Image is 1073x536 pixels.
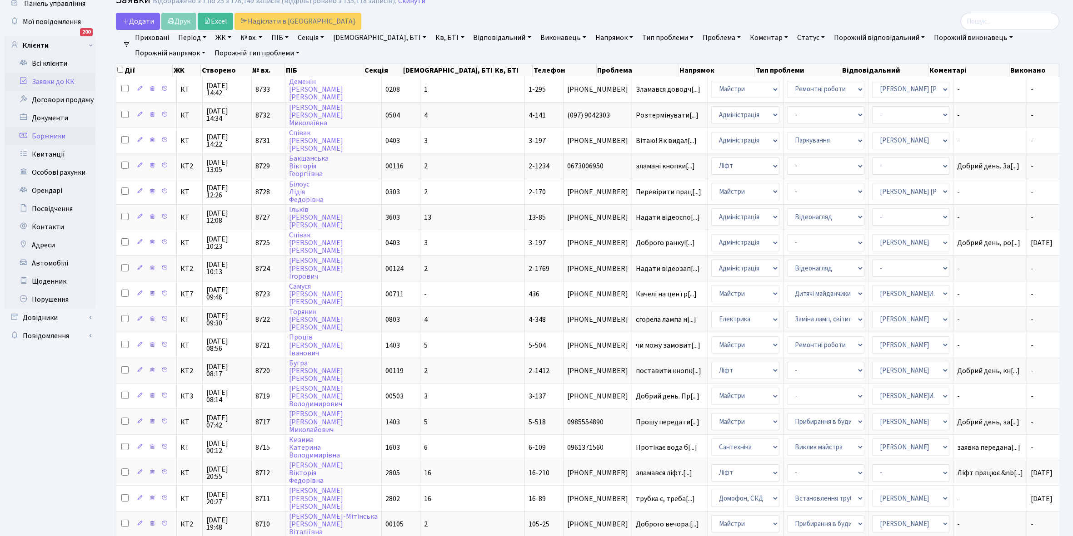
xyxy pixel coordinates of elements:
[424,417,428,427] span: 5
[289,128,343,153] a: Співак[PERSON_NAME][PERSON_NAME]
[180,316,199,323] span: КТ
[1031,443,1033,452] span: -
[957,316,1023,323] span: -
[567,495,628,502] span: [PHONE_NUMBER]
[636,494,695,504] span: трубка є, треба[...]
[424,212,431,222] span: 13
[424,136,428,146] span: 3
[636,264,700,274] span: Надати відеозап[...]
[1031,315,1033,325] span: -
[957,188,1023,196] span: -
[961,13,1059,30] input: Пошук...
[957,290,1023,298] span: -
[255,238,270,248] span: 8725
[5,272,95,290] a: Щоденник
[636,315,696,325] span: сгорела лампа н[...]
[175,30,210,45] a: Період
[385,366,404,376] span: 00119
[206,184,248,199] span: [DATE] 12:26
[385,110,400,120] span: 0504
[206,338,248,352] span: [DATE] 08:56
[206,440,248,454] span: [DATE] 00:12
[636,161,695,171] span: зламані кнопки[...]
[255,366,270,376] span: 8720
[289,281,343,307] a: Самуся[PERSON_NAME][PERSON_NAME]
[180,418,199,426] span: КТ
[289,384,343,409] a: [PERSON_NAME][PERSON_NAME]Володимирович
[285,64,364,77] th: ПІБ
[385,391,404,401] span: 00503
[5,200,95,218] a: Посвідчення
[255,417,270,427] span: 8717
[636,391,699,401] span: Добрий день. Пр[...]
[957,417,1019,427] span: Добрий день, за[...]
[255,494,270,504] span: 8711
[957,443,1020,452] span: заявка передана[...]
[206,159,248,173] span: [DATE] 13:05
[385,315,400,325] span: 0803
[237,30,266,45] a: № вх.
[529,417,546,427] span: 5-518
[180,393,199,400] span: КТ3
[198,13,233,30] a: Excel
[364,64,403,77] th: Секція
[529,289,539,299] span: 436
[424,494,431,504] span: 16
[529,212,546,222] span: 13-85
[529,468,549,478] span: 16-210
[424,366,428,376] span: 2
[529,494,546,504] span: 16-89
[567,239,628,246] span: [PHONE_NUMBER]
[116,64,173,77] th: Дії
[930,30,1017,45] a: Порожній виконавець
[206,82,248,97] span: [DATE] 14:42
[385,519,404,529] span: 00105
[180,239,199,246] span: КТ
[289,409,343,435] a: [PERSON_NAME][PERSON_NAME]Миколайович
[957,366,1020,376] span: Добрий день, кн[...]
[180,444,199,451] span: КТ
[567,316,628,323] span: [PHONE_NUMBER]
[1031,289,1033,299] span: -
[636,519,699,529] span: Доброго вечора.[...]
[567,112,628,119] span: (097) 9042303
[830,30,928,45] a: Порожній відповідальний
[957,112,1023,119] span: -
[928,64,1010,77] th: Коментарі
[529,110,546,120] span: 4-141
[5,182,95,200] a: Орендарі
[206,108,248,122] span: [DATE] 14:34
[567,265,628,272] span: [PHONE_NUMBER]
[424,264,428,274] span: 2
[5,236,95,254] a: Адреси
[567,393,628,400] span: [PHONE_NUMBER]
[5,73,95,91] a: Заявки до КК
[533,64,597,77] th: Телефон
[212,30,235,45] a: ЖК
[424,468,431,478] span: 16
[636,443,697,452] span: Протікає вода б[...]
[289,153,329,179] a: БакшанськаВікторіяГеоргіївна
[636,110,699,120] span: Розтермінувати[...]
[755,64,841,77] th: Тип проблеми
[255,161,270,171] span: 8729
[385,289,404,299] span: 00711
[255,391,270,401] span: 8719
[5,290,95,309] a: Порушення
[385,468,400,478] span: 2805
[424,84,428,94] span: 1
[255,110,270,120] span: 8732
[567,444,628,451] span: 0961371560
[255,212,270,222] span: 8727
[679,64,755,77] th: Напрямок
[636,468,692,478] span: зламався ліфт.[...]
[537,30,590,45] a: Виконавець
[180,214,199,221] span: КТ
[1031,340,1033,350] span: -
[1031,391,1033,401] span: -
[251,64,285,77] th: № вх.
[255,289,270,299] span: 8723
[1031,84,1033,94] span: -
[289,103,343,128] a: [PERSON_NAME][PERSON_NAME]Миколаївна
[289,333,343,358] a: Проців[PERSON_NAME]Іванович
